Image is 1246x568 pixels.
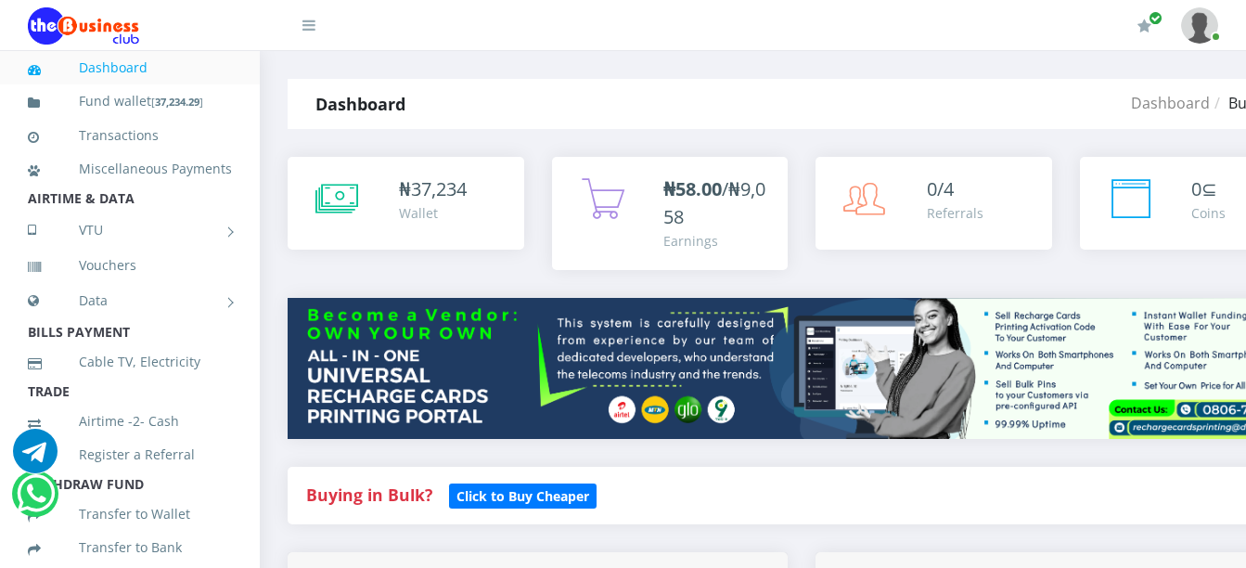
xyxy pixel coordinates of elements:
[288,157,524,250] a: ₦37,234 Wallet
[411,176,467,201] span: 37,234
[1131,93,1210,113] a: Dashboard
[816,157,1052,250] a: 0/4 Referrals
[1137,19,1151,33] i: Renew/Upgrade Subscription
[151,95,203,109] small: [ ]
[28,7,139,45] img: Logo
[28,433,232,476] a: Register a Referral
[28,278,232,324] a: Data
[28,207,232,253] a: VTU
[28,493,232,536] a: Transfer to Wallet
[13,443,58,473] a: Chat for support
[1181,7,1218,44] img: User
[28,400,232,443] a: Airtime -2- Cash
[552,157,789,270] a: ₦58.00/₦9,058 Earnings
[1149,11,1163,25] span: Renew/Upgrade Subscription
[306,484,432,506] strong: Buying in Bulk?
[927,176,954,201] span: 0/4
[28,80,232,123] a: Fund wallet[37,234.29]
[155,95,199,109] b: 37,234.29
[28,46,232,89] a: Dashboard
[663,176,765,229] span: /₦9,058
[399,203,467,223] div: Wallet
[28,244,232,287] a: Vouchers
[28,148,232,190] a: Miscellaneous Payments
[1191,175,1226,203] div: ⊆
[456,487,589,505] b: Click to Buy Cheaper
[1191,203,1226,223] div: Coins
[315,93,405,115] strong: Dashboard
[663,176,722,201] b: ₦58.00
[1191,176,1201,201] span: 0
[449,484,597,506] a: Click to Buy Cheaper
[28,341,232,383] a: Cable TV, Electricity
[927,203,983,223] div: Referrals
[17,485,55,516] a: Chat for support
[663,231,770,251] div: Earnings
[28,114,232,157] a: Transactions
[399,175,467,203] div: ₦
